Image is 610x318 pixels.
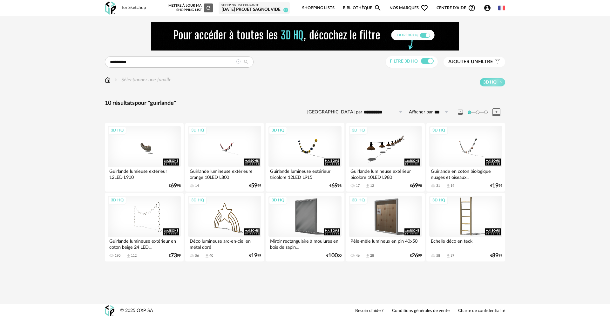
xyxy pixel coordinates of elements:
div: 10 résultats [105,100,505,107]
div: € 98 [329,184,342,188]
div: € 98 [169,184,181,188]
div: 3D HQ [108,126,126,134]
a: 3D HQ Déco lumineuse arc-en-ciel en métal doré 56 Download icon 40 €1999 [185,193,264,261]
div: € 99 [410,254,422,258]
div: 3D HQ [349,126,368,134]
div: € 99 [490,184,502,188]
span: Refresh icon [206,6,211,10]
div: 12 [370,184,374,188]
span: 73 [171,254,177,258]
div: © 2025 OXP SA [120,308,153,314]
img: svg+xml;base64,PHN2ZyB3aWR0aD0iMTYiIGhlaWdodD0iMTYiIHZpZXdCb3g9IjAgMCAxNiAxNiIgZmlsbD0ibm9uZSIgeG... [113,76,119,84]
span: 100 [328,254,338,258]
a: Shopping List courante [DATE] Projet SAGNOL vide 17 [221,3,287,13]
span: 69 [412,184,418,188]
div: Guirlande lumineuse extérieure orange 10LED L800 [188,167,261,180]
a: 3D HQ Guirlande lumineuse extérieur tricolore 12LED L915 €6998 [266,123,344,192]
button: Ajouter unfiltre Filter icon [444,57,505,67]
span: Download icon [126,254,131,258]
span: 19 [492,184,498,188]
span: Download icon [446,254,451,258]
div: € 99 [490,254,502,258]
a: 3D HQ Guirlande lumineuse extérieure orange 10LED L800 14 €5999 [185,123,264,192]
span: Centre d'aideHelp Circle Outline icon [437,4,476,12]
span: Ajouter un [448,59,478,64]
span: Magnify icon [374,4,382,12]
div: [DATE] Projet SAGNOL vide [221,7,287,13]
img: OXP [105,305,114,316]
img: svg+xml;base64,PHN2ZyB3aWR0aD0iMTYiIGhlaWdodD0iMTciIHZpZXdCb3g9IjAgMCAxNiAxNyIgZmlsbD0ibm9uZSIgeG... [105,76,111,84]
a: Besoin d'aide ? [355,308,383,314]
a: 3D HQ Guirlande lumineuse extérieur bicolore 10LED L980 17 Download icon 12 €6998 [346,123,425,192]
span: Account Circle icon [484,4,491,12]
span: Nos marques [390,1,428,16]
div: 190 [115,254,120,258]
span: Help Circle Outline icon [468,4,476,12]
span: 59 [251,184,257,188]
div: Déco lumineuse arc-en-ciel en métal doré [188,237,261,250]
div: 46 [356,254,360,258]
div: 3D HQ [430,196,448,204]
a: 3D HQ Echelle déco en teck 58 Download icon 37 €8999 [426,193,505,261]
div: Miroir rectangulaire à moulures en bois de sapin... [268,237,342,250]
div: € 99 [249,254,261,258]
div: Guirlande lumieuse extérieur 12LED L900 [108,167,181,180]
div: Pêle-mêle lumineux en pin 40x50 [349,237,422,250]
span: Download icon [446,184,451,188]
img: OXP [105,2,116,15]
div: 31 [436,184,440,188]
div: 3D HQ [188,196,207,204]
span: Account Circle icon [484,4,494,12]
span: Filter icon [493,59,500,65]
a: 3D HQ Guirlande en coton biologique nuages et oiseaux... 31 Download icon 19 €1999 [426,123,505,192]
div: 3D HQ [269,196,287,204]
div: € 99 [169,254,181,258]
a: 3D HQ Pêle-mêle lumineux en pin 40x50 46 Download icon 28 €2699 [346,193,425,261]
div: 17 [356,184,360,188]
div: Guirlande en coton biologique nuages et oiseaux... [429,167,502,180]
div: 3D HQ [430,126,448,134]
span: 26 [412,254,418,258]
img: FILTRE%20HQ%20NEW_V1%20(4).gif [151,22,459,51]
a: Shopping Lists [302,1,335,16]
div: Mettre à jour ma Shopping List [167,3,213,12]
div: 28 [370,254,374,258]
div: € 00 [326,254,342,258]
div: 37 [451,254,454,258]
div: 3D HQ [108,196,126,204]
span: Heart Outline icon [421,4,428,12]
a: Conditions générales de vente [392,308,450,314]
div: 3D HQ [188,126,207,134]
a: Charte de confidentialité [458,308,505,314]
div: Guirlande lumineuse extérieur bicolore 10LED L980 [349,167,422,180]
div: for Sketchup [122,5,146,11]
a: 3D HQ Guirlande lumieuse extérieur 12LED L900 €6998 [105,123,184,192]
span: 19 [251,254,257,258]
div: 56 [195,254,199,258]
span: 17 [283,8,288,12]
div: Shopping List courante [221,3,287,7]
span: filtre [448,59,493,65]
span: 69 [171,184,177,188]
span: Filtre 3D HQ [390,59,418,64]
span: Download icon [365,254,370,258]
div: 112 [131,254,137,258]
div: 19 [451,184,454,188]
div: 14 [195,184,199,188]
div: € 98 [410,184,422,188]
span: pour "guirlande" [135,100,176,106]
label: Afficher par [409,109,433,115]
div: Guirlande lumineuse extérieur en coton beige 24 LED... [108,237,181,250]
label: [GEOGRAPHIC_DATA] par [307,109,362,115]
span: Download icon [205,254,209,258]
div: 58 [436,254,440,258]
div: Guirlande lumineuse extérieur tricolore 12LED L915 [268,167,342,180]
span: Download icon [365,184,370,188]
span: 89 [492,254,498,258]
span: 3D HQ [483,79,497,85]
div: 3D HQ [269,126,287,134]
span: 69 [331,184,338,188]
div: € 99 [249,184,261,188]
a: BibliothèqueMagnify icon [343,1,382,16]
a: 3D HQ Miroir rectangulaire à moulures en bois de sapin... €10000 [266,193,344,261]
